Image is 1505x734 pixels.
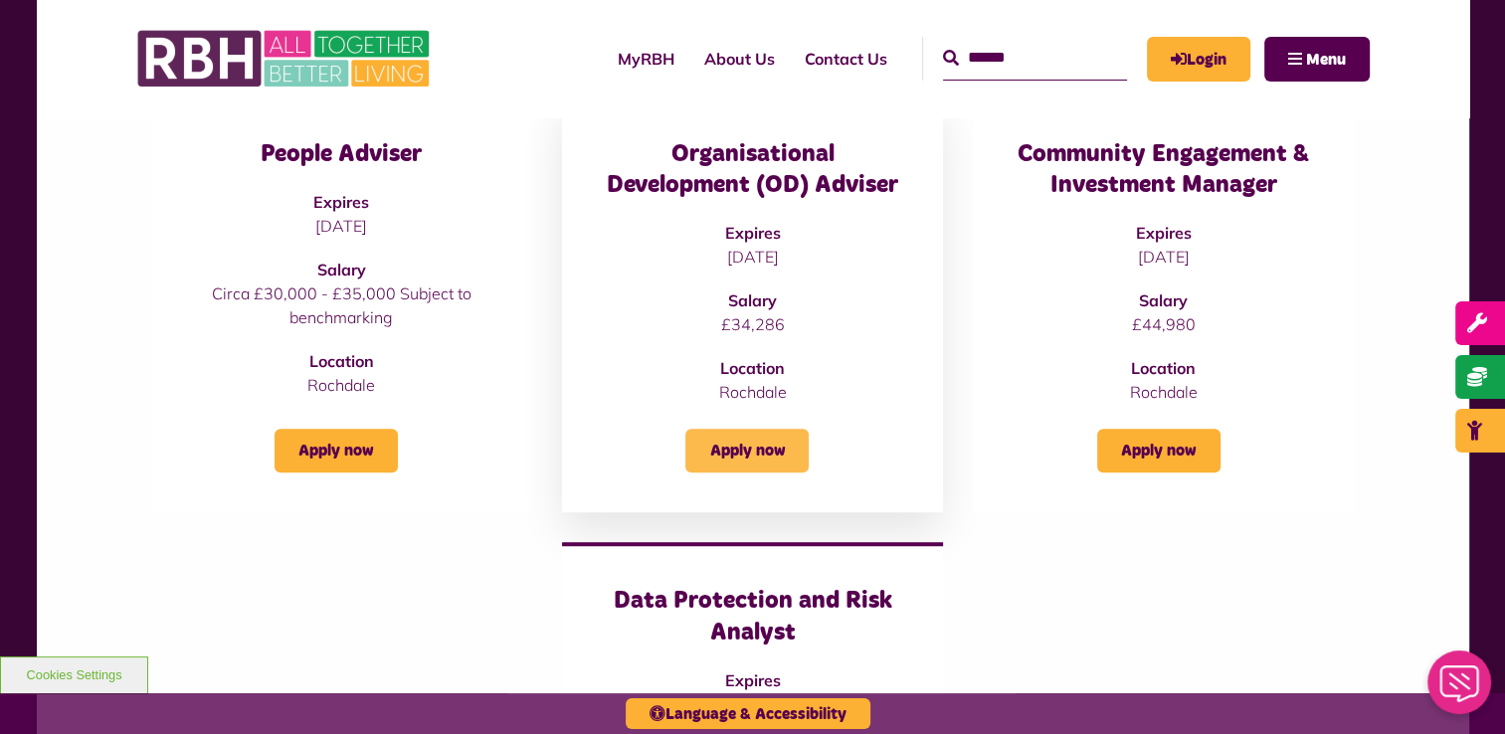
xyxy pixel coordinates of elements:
[317,260,366,279] strong: Salary
[1131,358,1196,378] strong: Location
[1264,37,1370,82] button: Navigation
[724,670,780,690] strong: Expires
[602,380,903,404] p: Rochdale
[720,358,785,378] strong: Location
[602,312,903,336] p: £34,286
[602,692,903,716] p: [DATE]
[1013,380,1314,404] p: Rochdale
[191,281,492,329] p: Circa £30,000 - £35,000 Subject to benchmarking
[191,214,492,238] p: [DATE]
[1139,290,1188,310] strong: Salary
[1013,139,1314,201] h3: Community Engagement & Investment Manager
[309,351,374,371] strong: Location
[724,223,780,243] strong: Expires
[728,290,777,310] strong: Salary
[1415,644,1505,734] iframe: Netcall Web Assistant for live chat
[313,192,369,212] strong: Expires
[275,429,398,472] a: Apply now
[191,373,492,397] p: Rochdale
[191,139,492,170] h3: People Adviser
[602,139,903,201] h3: Organisational Development (OD) Adviser
[1147,37,1250,82] a: MyRBH
[943,37,1127,80] input: Search
[685,429,809,472] a: Apply now
[790,32,902,86] a: Contact Us
[1013,245,1314,269] p: [DATE]
[603,32,689,86] a: MyRBH
[602,586,903,647] h3: Data Protection and Risk Analyst
[1136,223,1192,243] strong: Expires
[1306,52,1346,68] span: Menu
[689,32,790,86] a: About Us
[626,698,870,729] button: Language & Accessibility
[1097,429,1221,472] a: Apply now
[136,20,435,97] img: RBH
[1013,312,1314,336] p: £44,980
[602,245,903,269] p: [DATE]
